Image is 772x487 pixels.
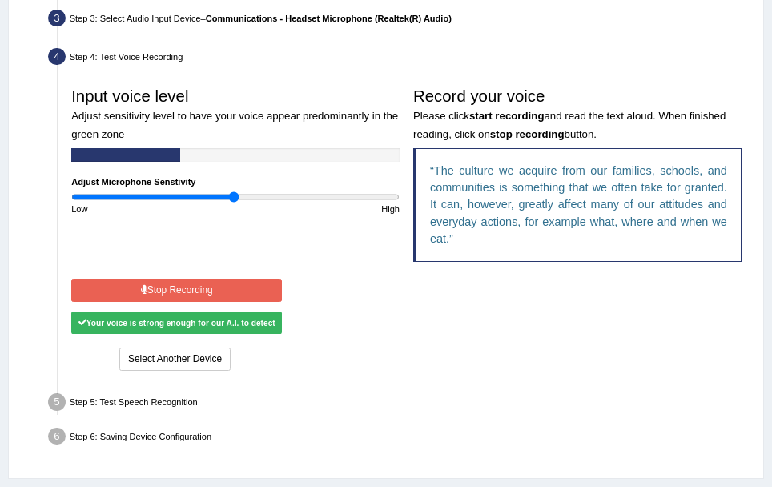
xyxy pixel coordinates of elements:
h3: Record your voice [413,87,742,141]
div: Step 5: Test Speech Recognition [42,389,758,419]
div: Step 3: Select Audio Input Device [42,6,758,35]
div: Low [65,203,235,215]
span: – [201,14,452,23]
label: Adjust Microphone Senstivity [71,175,195,188]
small: Please click and read the text aloud. When finished reading, click on button. [413,110,726,139]
b: start recording [469,110,545,122]
b: stop recording [490,128,565,140]
button: Select Another Device [119,348,231,371]
div: Step 6: Saving Device Configuration [42,424,758,453]
button: Stop Recording [71,279,282,302]
div: High [235,203,406,215]
div: Your voice is strong enough for our A.I. to detect [71,312,282,334]
small: Adjust sensitivity level to have your voice appear predominantly in the green zone [71,110,398,139]
b: Communications - Headset Microphone (Realtek(R) Audio) [206,14,452,23]
div: Step 4: Test Voice Recording [42,44,758,74]
q: The culture we acquire from our families, schools, and communities is something that we often tak... [430,164,727,245]
h3: Input voice level [71,87,400,141]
